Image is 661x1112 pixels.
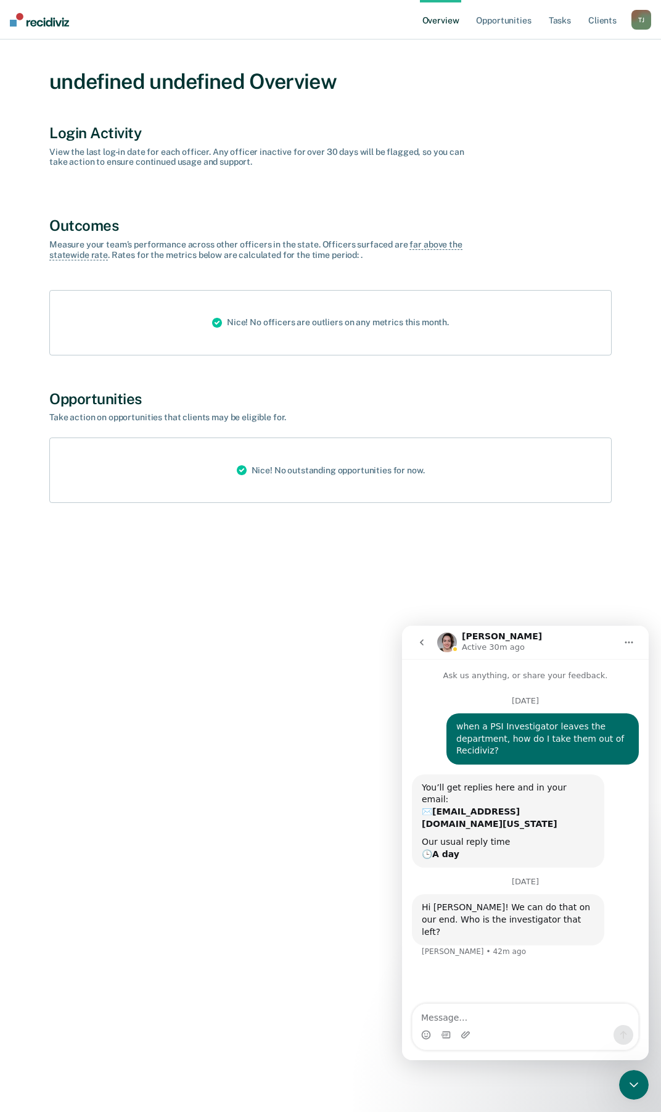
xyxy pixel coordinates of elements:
[49,69,612,94] div: undefined undefined Overview
[49,390,612,408] div: Opportunities
[49,217,612,234] div: Outcomes
[402,626,649,1060] iframe: Intercom live chat
[619,1070,649,1100] iframe: Intercom live chat
[202,291,459,355] div: Nice! No officers are outliers on any metrics this month.
[227,438,435,502] div: Nice! No outstanding opportunities for now.
[49,239,462,260] span: far above the statewide rate
[49,239,481,260] div: Measure your team’s performance across other officer s in the state. Officer s surfaced are . Rat...
[10,13,69,27] img: Recidiviz
[49,147,481,168] div: View the last log-in date for each officer. Any officer inactive for over 30 days will be flagged...
[631,10,651,30] button: TJ
[49,124,612,142] div: Login Activity
[631,10,651,30] div: T J
[49,412,481,423] div: Take action on opportunities that clients may be eligible for.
